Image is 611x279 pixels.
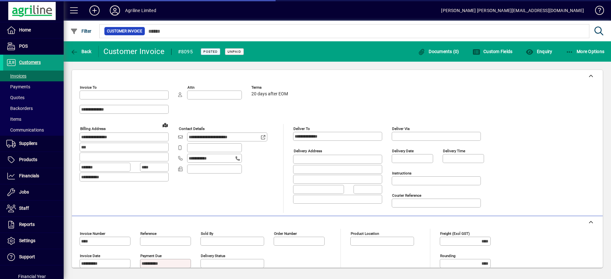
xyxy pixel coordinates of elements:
[19,27,31,32] span: Home
[440,254,455,258] mat-label: Rounding
[6,95,25,100] span: Quotes
[140,231,157,236] mat-label: Reference
[19,173,39,178] span: Financials
[6,106,33,111] span: Backorders
[203,50,218,54] span: Posted
[19,189,29,194] span: Jobs
[473,49,513,54] span: Custom Fields
[416,46,461,57] button: Documents (0)
[19,254,35,259] span: Support
[228,50,241,54] span: Unpaid
[6,73,26,78] span: Invoices
[70,29,92,34] span: Filter
[351,231,379,236] mat-label: Product location
[274,231,297,236] mat-label: Order number
[125,5,156,16] div: Agriline Limited
[80,85,97,90] mat-label: Invoice To
[201,231,213,236] mat-label: Sold by
[187,85,194,90] mat-label: Attn
[19,238,35,243] span: Settings
[18,274,46,279] span: Financial Year
[392,193,421,198] mat-label: Courier Reference
[3,136,64,152] a: Suppliers
[3,22,64,38] a: Home
[3,233,64,249] a: Settings
[3,103,64,114] a: Backorders
[566,49,605,54] span: More Options
[392,171,411,175] mat-label: Instructions
[3,168,64,184] a: Financials
[107,28,142,34] span: Customer Invoice
[526,49,552,54] span: Enquiry
[392,149,414,153] mat-label: Delivery date
[80,254,100,258] mat-label: Invoice date
[19,44,28,49] span: POS
[3,71,64,81] a: Invoices
[6,117,21,122] span: Items
[441,5,584,16] div: [PERSON_NAME] [PERSON_NAME][EMAIL_ADDRESS][DOMAIN_NAME]
[590,1,603,22] a: Knowledge Base
[69,25,93,37] button: Filter
[440,231,470,236] mat-label: Freight (excl GST)
[19,157,37,162] span: Products
[6,127,44,133] span: Communications
[3,217,64,233] a: Reports
[160,120,170,130] a: View on map
[3,201,64,216] a: Staff
[293,126,310,131] mat-label: Deliver To
[3,81,64,92] a: Payments
[6,84,30,89] span: Payments
[251,92,288,97] span: 20 days after EOM
[80,231,105,236] mat-label: Invoice number
[524,46,554,57] button: Enquiry
[471,46,514,57] button: Custom Fields
[3,38,64,54] a: POS
[178,47,193,57] div: #8095
[3,114,64,125] a: Items
[70,49,92,54] span: Back
[19,141,37,146] span: Suppliers
[19,60,41,65] span: Customers
[201,254,225,258] mat-label: Delivery status
[64,46,99,57] app-page-header-button: Back
[3,184,64,200] a: Jobs
[3,125,64,135] a: Communications
[84,5,105,16] button: Add
[3,92,64,103] a: Quotes
[418,49,459,54] span: Documents (0)
[392,126,410,131] mat-label: Deliver via
[564,46,606,57] button: More Options
[19,222,35,227] span: Reports
[103,46,165,57] div: Customer Invoice
[69,46,93,57] button: Back
[443,149,465,153] mat-label: Delivery time
[19,206,29,211] span: Staff
[105,5,125,16] button: Profile
[3,152,64,168] a: Products
[140,254,162,258] mat-label: Payment due
[3,249,64,265] a: Support
[251,85,290,90] span: Terms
